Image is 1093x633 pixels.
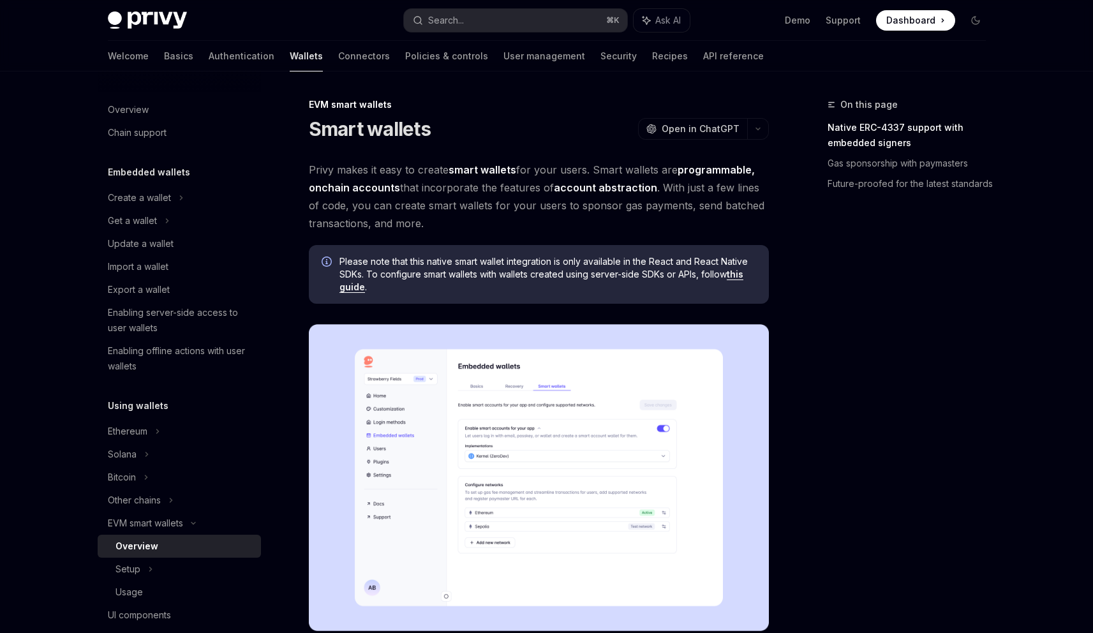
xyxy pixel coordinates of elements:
[785,14,810,27] a: Demo
[290,41,323,71] a: Wallets
[108,41,149,71] a: Welcome
[108,607,171,623] div: UI components
[404,9,627,32] button: Search...⌘K
[108,165,190,180] h5: Embedded wallets
[338,41,390,71] a: Connectors
[108,11,187,29] img: dark logo
[828,117,996,153] a: Native ERC-4337 support with embedded signers
[606,15,620,26] span: ⌘ K
[828,174,996,194] a: Future-proofed for the latest standards
[108,447,137,462] div: Solana
[108,259,168,274] div: Import a wallet
[108,516,183,531] div: EVM smart wallets
[98,604,261,627] a: UI components
[652,41,688,71] a: Recipes
[98,278,261,301] a: Export a wallet
[98,301,261,339] a: Enabling server-side access to user wallets
[108,213,157,228] div: Get a wallet
[965,10,986,31] button: Toggle dark mode
[98,232,261,255] a: Update a wallet
[108,190,171,205] div: Create a wallet
[886,14,935,27] span: Dashboard
[108,493,161,508] div: Other chains
[98,98,261,121] a: Overview
[98,121,261,144] a: Chain support
[339,255,756,294] span: Please note that this native smart wallet integration is only available in the React and React Na...
[554,181,657,195] a: account abstraction
[322,257,334,269] svg: Info
[209,41,274,71] a: Authentication
[108,424,147,439] div: Ethereum
[108,102,149,117] div: Overview
[108,343,253,374] div: Enabling offline actions with user wallets
[108,282,170,297] div: Export a wallet
[662,123,740,135] span: Open in ChatGPT
[876,10,955,31] a: Dashboard
[108,125,167,140] div: Chain support
[309,98,769,111] div: EVM smart wallets
[828,153,996,174] a: Gas sponsorship with paymasters
[108,236,174,251] div: Update a wallet
[655,14,681,27] span: Ask AI
[115,562,140,577] div: Setup
[703,41,764,71] a: API reference
[840,97,898,112] span: On this page
[503,41,585,71] a: User management
[309,324,769,631] img: Sample enable smart wallets
[98,339,261,378] a: Enabling offline actions with user wallets
[428,13,464,28] div: Search...
[638,118,747,140] button: Open in ChatGPT
[98,535,261,558] a: Overview
[309,161,769,232] span: Privy makes it easy to create for your users. Smart wallets are that incorporate the features of ...
[115,539,158,554] div: Overview
[108,305,253,336] div: Enabling server-side access to user wallets
[449,163,516,176] strong: smart wallets
[108,398,168,413] h5: Using wallets
[98,581,261,604] a: Usage
[108,470,136,485] div: Bitcoin
[634,9,690,32] button: Ask AI
[405,41,488,71] a: Policies & controls
[115,585,143,600] div: Usage
[98,255,261,278] a: Import a wallet
[600,41,637,71] a: Security
[164,41,193,71] a: Basics
[309,117,431,140] h1: Smart wallets
[826,14,861,27] a: Support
